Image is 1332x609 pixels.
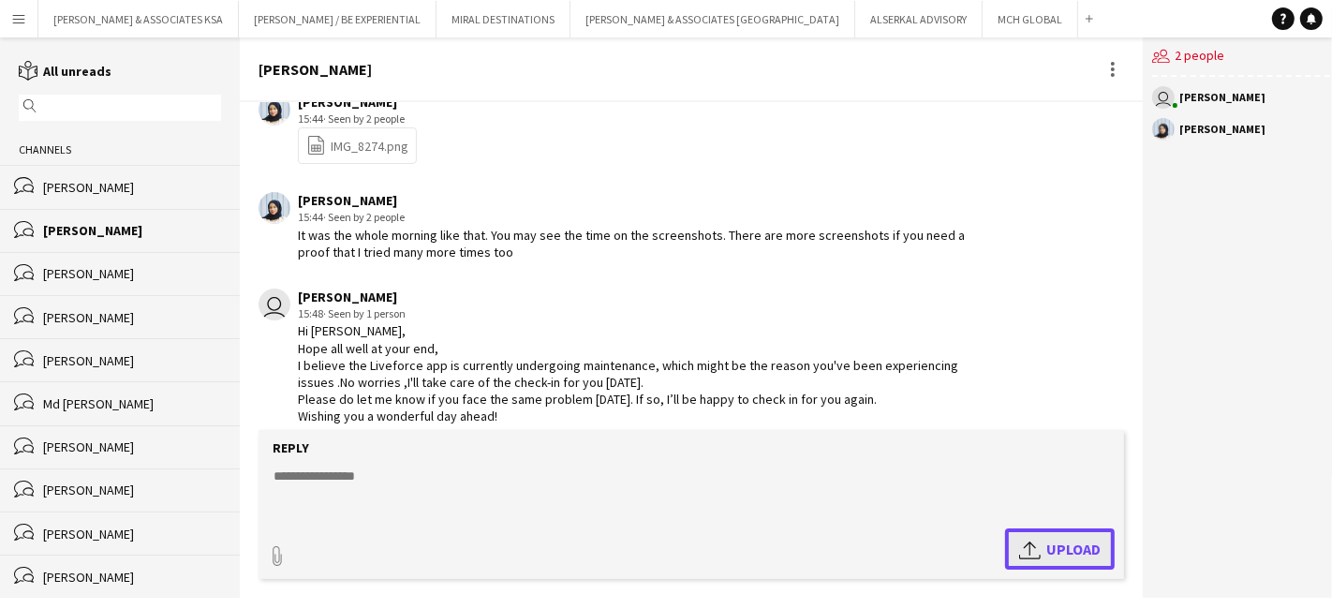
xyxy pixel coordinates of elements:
[298,209,981,226] div: 15:44
[43,352,221,369] div: [PERSON_NAME]
[1179,124,1265,135] div: [PERSON_NAME]
[239,1,437,37] button: [PERSON_NAME] / BE EXPERIENTIAL
[983,1,1078,37] button: MCH GLOBAL
[43,482,221,498] div: [PERSON_NAME]
[1005,528,1115,570] button: Upload
[1179,92,1265,103] div: [PERSON_NAME]
[298,192,981,209] div: [PERSON_NAME]
[298,94,417,111] div: [PERSON_NAME]
[298,111,417,127] div: 15:44
[43,569,221,586] div: [PERSON_NAME]
[1019,538,1101,560] span: Upload
[437,1,570,37] button: MIRAL DESTINATIONS
[298,289,981,305] div: [PERSON_NAME]
[855,1,983,37] button: ALSERKAL ADVISORY
[298,322,981,424] div: Hi [PERSON_NAME], Hope all well at your end, I believe the Liveforce app is currently undergoing ...
[19,63,111,80] a: All unreads
[323,210,405,224] span: · Seen by 2 people
[43,179,221,196] div: [PERSON_NAME]
[43,395,221,412] div: Md [PERSON_NAME]
[1152,37,1330,77] div: 2 people
[43,526,221,542] div: [PERSON_NAME]
[43,309,221,326] div: [PERSON_NAME]
[43,438,221,455] div: [PERSON_NAME]
[43,265,221,282] div: [PERSON_NAME]
[323,111,405,126] span: · Seen by 2 people
[298,227,981,260] div: It was the whole morning like that. You may see the time on the screenshots. There are more scree...
[273,439,309,456] label: Reply
[43,222,221,239] div: [PERSON_NAME]
[259,61,372,78] div: [PERSON_NAME]
[298,305,981,322] div: 15:48
[38,1,239,37] button: [PERSON_NAME] & ASSOCIATES KSA
[570,1,855,37] button: [PERSON_NAME] & ASSOCIATES [GEOGRAPHIC_DATA]
[323,306,406,320] span: · Seen by 1 person
[306,135,408,156] a: IMG_8274.png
